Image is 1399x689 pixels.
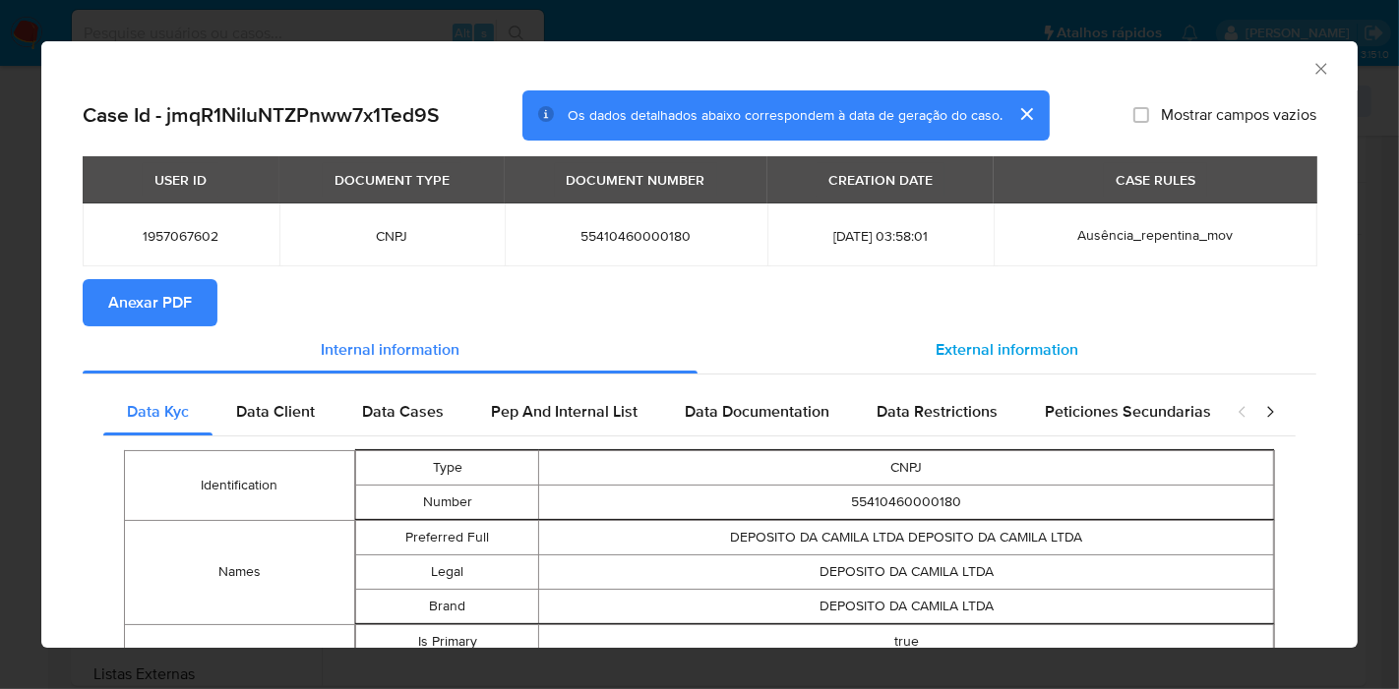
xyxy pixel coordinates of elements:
[83,279,217,326] button: Anexar PDF
[323,163,461,197] div: DOCUMENT TYPE
[1003,90,1050,138] button: cerrar
[539,520,1274,554] td: DEPOSITO DA CAMILA LTDA DEPOSITO DA CAMILA LTDA
[1045,400,1211,423] span: Peticiones Secundarias
[539,450,1274,485] td: CNPJ
[125,520,355,624] td: Names
[321,338,459,361] span: Internal information
[539,589,1274,623] td: DEPOSITO DA CAMILA LTDA
[1161,105,1316,125] span: Mostrar campos vazios
[355,520,539,554] td: Preferred Full
[355,485,539,519] td: Number
[491,400,638,423] span: Pep And Internal List
[936,338,1078,361] span: External information
[539,485,1274,519] td: 55410460000180
[817,163,944,197] div: CREATION DATE
[106,227,256,245] span: 1957067602
[1078,225,1234,245] span: Ausência_repentina_mov
[83,326,1316,373] div: Detailed info
[362,400,444,423] span: Data Cases
[127,400,189,423] span: Data Kyc
[528,227,744,245] span: 55410460000180
[355,624,539,659] td: Is Primary
[555,163,717,197] div: DOCUMENT NUMBER
[1104,163,1207,197] div: CASE RULES
[539,554,1274,589] td: DEPOSITO DA CAMILA LTDA
[125,450,355,520] td: Identification
[791,227,970,245] span: [DATE] 03:58:01
[143,163,218,197] div: USER ID
[355,554,539,589] td: Legal
[1311,59,1329,77] button: Fechar a janela
[108,281,192,324] span: Anexar PDF
[355,589,539,623] td: Brand
[41,41,1358,648] div: closure-recommendation-modal
[236,400,315,423] span: Data Client
[83,102,439,128] h2: Case Id - jmqR1NiIuNTZPnww7x1Ted9S
[303,227,481,245] span: CNPJ
[568,105,1003,125] span: Os dados detalhados abaixo correspondem à data de geração do caso.
[877,400,998,423] span: Data Restrictions
[539,624,1274,659] td: true
[685,400,829,423] span: Data Documentation
[103,388,1217,435] div: Detailed internal info
[1133,107,1149,123] input: Mostrar campos vazios
[355,450,539,485] td: Type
